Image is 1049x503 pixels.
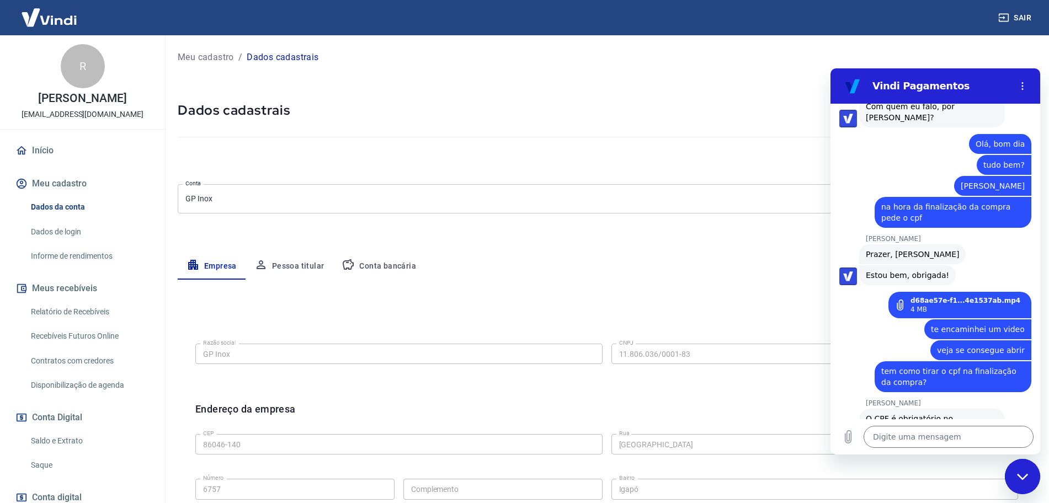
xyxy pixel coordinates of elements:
button: Conta Digital [13,405,152,430]
iframe: Botão para abrir a janela de mensagens, conversa em andamento [1005,459,1040,494]
a: Início [13,138,152,163]
button: Pessoa titular [246,253,333,280]
a: Informe de rendimentos [26,245,152,267]
a: Recebíveis Futuros Online [26,325,152,347]
p: [EMAIL_ADDRESS][DOMAIN_NAME] [22,109,143,120]
p: [PERSON_NAME] [38,93,126,104]
div: R [61,44,105,88]
button: Empresa [178,253,246,280]
button: Carregar arquivo [7,357,29,379]
p: Dados cadastrais [247,51,318,64]
button: Meus recebíveis [13,276,152,301]
a: Meu cadastro [178,51,234,64]
button: Conta bancária [333,253,425,280]
label: Número [203,474,223,482]
a: Dados da conta [26,196,152,218]
p: / [238,51,242,64]
label: Bairro [619,474,635,482]
a: Saldo e Extrato [26,430,152,452]
a: Relatório de Recebíveis [26,301,152,323]
h5: Dados cadastrais [178,101,1036,119]
label: CEP [203,429,214,437]
button: Sair [996,8,1036,28]
a: Saque [26,454,152,477]
a: Contratos com credores [26,350,152,372]
label: Rua [619,429,630,437]
img: Vindi [13,1,85,34]
a: Disponibilização de agenda [26,374,152,397]
h6: Endereço da empresa [195,402,296,430]
a: Dados de login [26,221,152,243]
label: CNPJ [619,339,633,347]
button: Meu cadastro [13,172,152,196]
span: O CPF é obrigatório no preenchimento dos dados, mesmo que a compra seja pelo CNPJ [35,346,159,388]
label: Conta [185,179,201,188]
div: GP Inox [178,184,1036,213]
label: Razão social [203,339,236,347]
iframe: Janela de mensagens [830,68,1040,454]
